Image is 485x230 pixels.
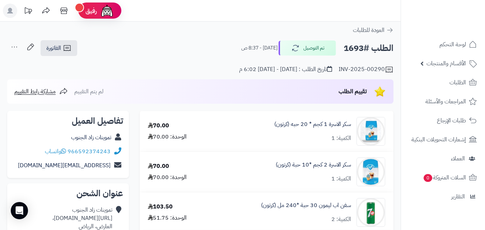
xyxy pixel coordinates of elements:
[14,87,68,96] a: مشاركة رابط التقييم
[148,133,187,141] div: الوحدة: 70.00
[449,78,466,88] span: الطلبات
[339,65,393,74] div: INV-2025-00290
[405,93,481,110] a: المراجعات والأسئلة
[13,117,123,125] h2: تفاصيل العميل
[85,6,97,15] span: رفيق
[405,112,481,129] a: طلبات الإرجاع
[241,44,278,52] small: [DATE] - 8:37 ص
[357,158,385,186] img: 1747422865-61UT6OXd80L._AC_SL1270-90x90.jpg
[339,87,367,96] span: تقييم الطلب
[11,202,28,219] div: Open Intercom Messenger
[46,44,61,52] span: الفاتورة
[331,134,351,142] div: الكمية: 1
[261,201,351,210] a: سفن اب ليمون 30 حبة *240 مل (كرتون)
[274,120,351,128] a: سكر الاسرة 1 كجم * 20 حبه (كرتون)
[148,122,169,130] div: 70.00
[276,161,351,169] a: سكر الاسرة 2 كجم *10 حبة (كرتون)
[353,26,393,34] a: العودة للطلبات
[424,174,432,182] span: 0
[405,188,481,205] a: التقارير
[439,39,466,50] span: لوحة التحكم
[405,131,481,148] a: إشعارات التحويلات البنكية
[353,26,384,34] span: العودة للطلبات
[148,162,169,170] div: 70.00
[426,58,466,69] span: الأقسام والمنتجات
[331,215,351,224] div: الكمية: 2
[148,173,187,182] div: الوحدة: 70.00
[19,4,37,20] a: تحديثات المنصة
[405,74,481,91] a: الطلبات
[74,87,103,96] span: لم يتم التقييم
[14,87,56,96] span: مشاركة رابط التقييم
[148,203,173,211] div: 103.50
[18,161,111,170] a: [EMAIL_ADDRESS][DOMAIN_NAME]
[423,173,466,183] span: السلات المتروكة
[67,147,111,156] a: 966592374243
[148,214,187,222] div: الوحدة: 51.75
[357,198,385,227] img: 1747541124-caa6673e-b677-477c-bbb4-b440b79b-90x90.jpg
[405,150,481,167] a: العملاء
[437,116,466,126] span: طلبات الإرجاع
[405,169,481,186] a: السلات المتروكة0
[411,135,466,145] span: إشعارات التحويلات البنكية
[279,41,336,56] button: تم التوصيل
[344,41,393,56] h2: الطلب #1693
[45,147,66,156] a: واتساب
[239,65,332,74] div: تاريخ الطلب : [DATE] - [DATE] 6:02 م
[13,189,123,198] h2: عنوان الشحن
[425,97,466,107] span: المراجعات والأسئلة
[331,175,351,183] div: الكمية: 1
[41,40,77,56] a: الفاتورة
[451,192,465,202] span: التقارير
[71,133,111,142] a: تموينات زاد الجنوب
[357,117,385,146] img: 1747422643-H9NtV8ZjzdFc2NGcwko8EIkc2J63vLRu-90x90.jpg
[451,154,465,164] span: العملاء
[100,4,114,18] img: ai-face.png
[436,20,478,35] img: logo-2.png
[405,36,481,53] a: لوحة التحكم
